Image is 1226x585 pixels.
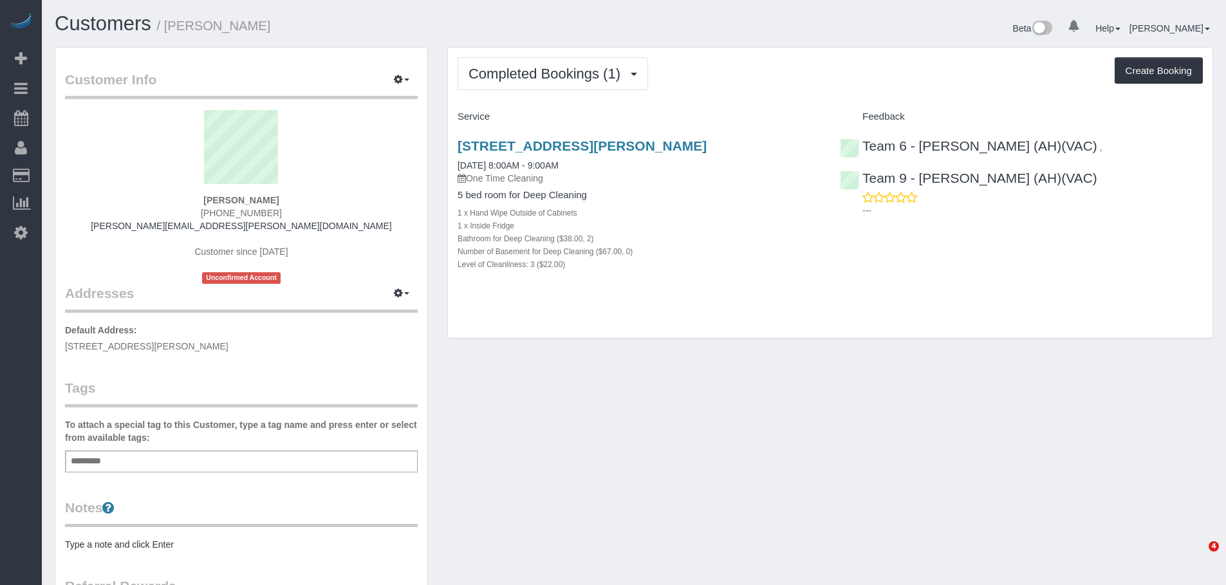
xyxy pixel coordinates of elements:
[1182,541,1213,572] iframe: Intercom live chat
[8,13,33,31] img: Automaid Logo
[1209,541,1219,552] span: 4
[1013,23,1053,33] a: Beta
[458,209,577,218] small: 1 x Hand Wipe Outside of Cabinets
[65,341,228,351] span: [STREET_ADDRESS][PERSON_NAME]
[458,160,559,171] a: [DATE] 8:00AM - 9:00AM
[65,498,418,527] legend: Notes
[55,12,151,35] a: Customers
[65,324,137,337] label: Default Address:
[840,138,1097,153] a: Team 6 - [PERSON_NAME] (AH)(VAC)
[840,171,1097,185] a: Team 9 - [PERSON_NAME] (AH)(VAC)
[65,418,418,444] label: To attach a special tag to this Customer, type a tag name and press enter or select from availabl...
[203,195,279,205] strong: [PERSON_NAME]
[65,70,418,99] legend: Customer Info
[458,172,821,185] p: One Time Cleaning
[1100,142,1102,153] span: ,
[458,138,707,153] a: [STREET_ADDRESS][PERSON_NAME]
[1095,23,1120,33] a: Help
[65,378,418,407] legend: Tags
[202,272,281,283] span: Unconfirmed Account
[862,204,1203,217] p: ---
[65,538,418,551] pre: Type a note and click Enter
[840,111,1203,122] h4: Feedback
[458,247,633,256] small: Number of Basement for Deep Cleaning ($67.00, 0)
[157,19,271,33] small: / [PERSON_NAME]
[194,246,288,257] span: Customer since [DATE]
[1031,21,1052,37] img: New interface
[458,190,821,201] h4: 5 bed room for Deep Cleaning
[1129,23,1210,33] a: [PERSON_NAME]
[458,57,648,90] button: Completed Bookings (1)
[1115,57,1203,84] button: Create Booking
[458,260,565,269] small: Level of Cleanliness: 3 ($22.00)
[469,66,627,82] span: Completed Bookings (1)
[201,208,282,218] span: [PHONE_NUMBER]
[458,234,594,243] small: Bathroom for Deep Cleaning ($38.00, 2)
[91,221,392,231] a: [PERSON_NAME][EMAIL_ADDRESS][PERSON_NAME][DOMAIN_NAME]
[458,221,514,230] small: 1 x Inside Fridge
[458,111,821,122] h4: Service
